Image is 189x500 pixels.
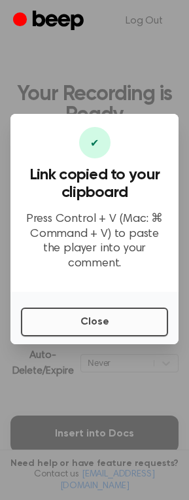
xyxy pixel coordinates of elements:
[21,166,168,202] h3: Link copied to your clipboard
[79,127,111,158] div: ✔
[13,9,87,34] a: Beep
[21,212,168,271] p: Press Control + V (Mac: ⌘ Command + V) to paste the player into your comment.
[112,5,176,37] a: Log Out
[21,308,168,336] button: Close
